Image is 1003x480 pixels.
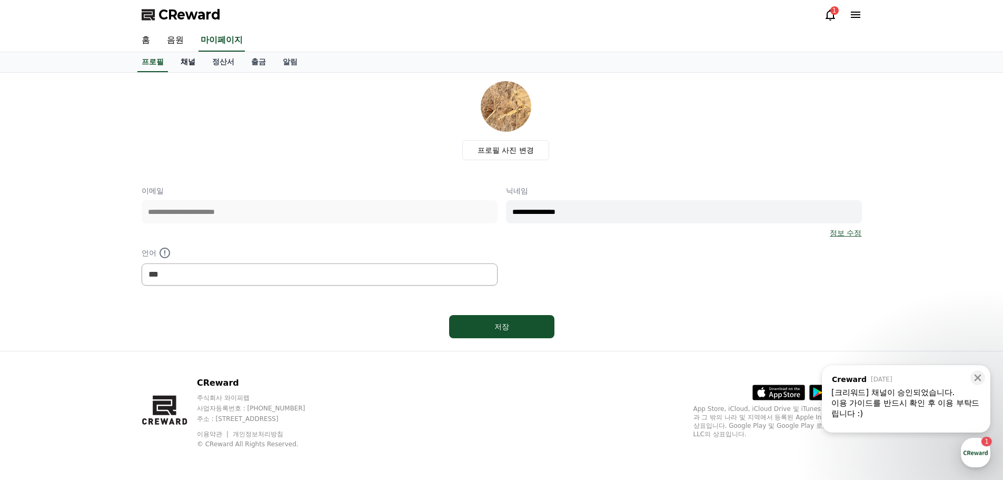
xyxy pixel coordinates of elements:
p: 주소 : [STREET_ADDRESS] [197,415,325,423]
div: 저장 [470,321,533,332]
span: 홈 [33,350,39,358]
span: 설정 [163,350,175,358]
p: 사업자등록번호 : [PHONE_NUMBER] [197,404,325,413]
label: 프로필 사진 변경 [462,140,549,160]
p: App Store, iCloud, iCloud Drive 및 iTunes Store는 미국과 그 밖의 나라 및 지역에서 등록된 Apple Inc.의 서비스 상표입니다. Goo... [693,405,862,438]
a: 정보 수정 [830,228,861,238]
a: 채널 [172,52,204,72]
p: © CReward All Rights Reserved. [197,440,325,448]
span: 대화 [96,350,109,359]
a: CReward [142,6,221,23]
p: CReward [197,377,325,389]
a: 알림 [274,52,306,72]
a: 마이페이지 [198,30,245,52]
a: 1 [824,8,837,21]
a: 1대화 [69,334,136,360]
a: 정산서 [204,52,243,72]
p: 언어 [142,247,498,259]
p: 이메일 [142,185,498,196]
span: 1 [107,334,111,342]
p: 주식회사 와이피랩 [197,394,325,402]
div: 1 [830,6,839,15]
img: profile_image [481,81,531,132]
a: 프로필 [137,52,168,72]
a: 음원 [158,30,192,52]
p: 닉네임 [506,185,862,196]
a: 홈 [133,30,158,52]
span: CReward [158,6,221,23]
button: 저장 [449,315,554,338]
a: 이용약관 [197,430,230,438]
a: 설정 [136,334,202,360]
a: 홈 [3,334,69,360]
a: 출금 [243,52,274,72]
a: 개인정보처리방침 [233,430,283,438]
